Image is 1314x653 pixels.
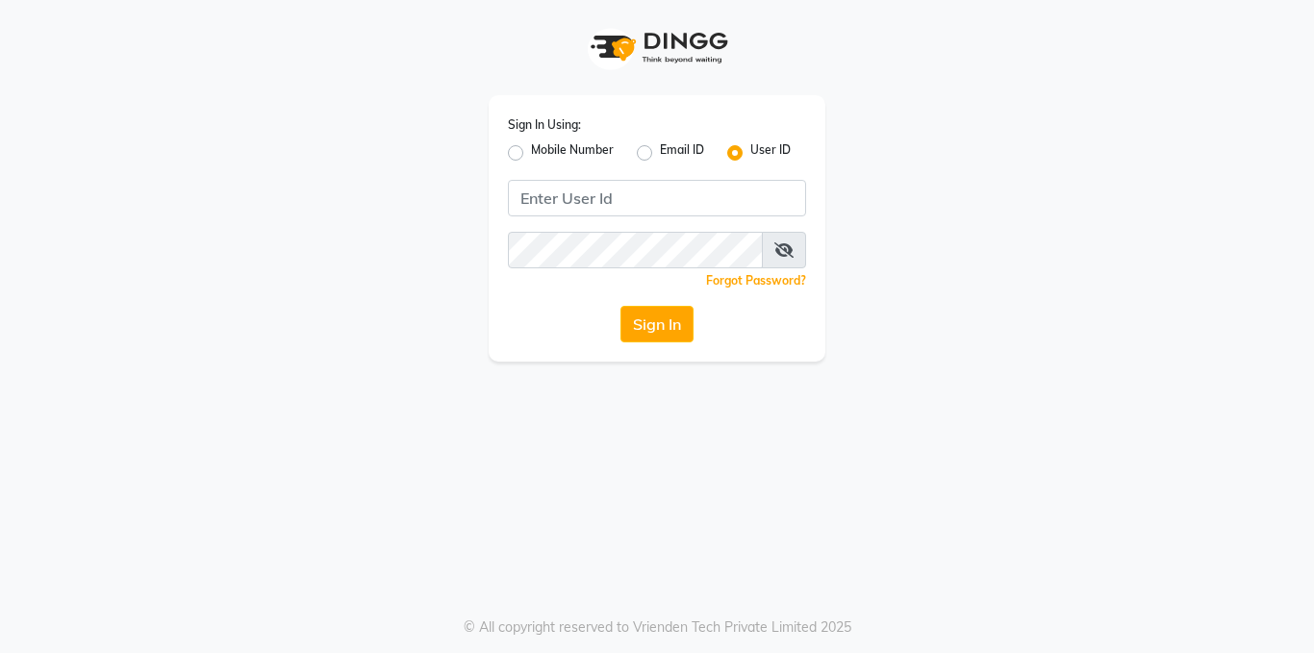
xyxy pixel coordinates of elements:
input: Username [508,232,763,268]
label: Sign In Using: [508,116,581,134]
label: Mobile Number [531,141,614,164]
input: Username [508,180,806,216]
button: Sign In [620,306,694,342]
a: Forgot Password? [706,273,806,288]
label: Email ID [660,141,704,164]
label: User ID [750,141,791,164]
img: logo1.svg [580,19,734,76]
